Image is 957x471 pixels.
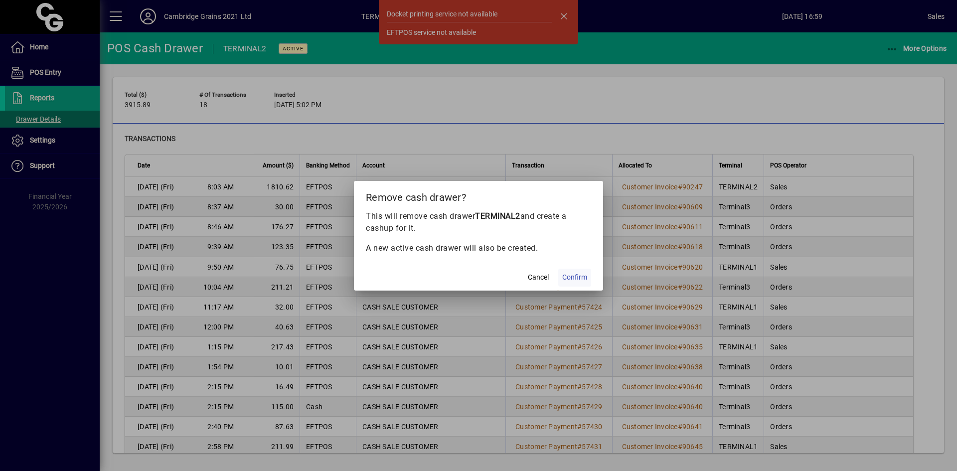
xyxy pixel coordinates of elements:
button: Cancel [522,269,554,287]
span: Cancel [528,272,549,283]
p: A new active cash drawer will also be created. [366,242,591,254]
b: TERMINAL2 [475,211,520,221]
p: This will remove cash drawer and create a cashup for it. [366,210,591,234]
h2: Remove cash drawer? [354,181,603,210]
span: Confirm [562,272,587,283]
button: Confirm [558,269,591,287]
